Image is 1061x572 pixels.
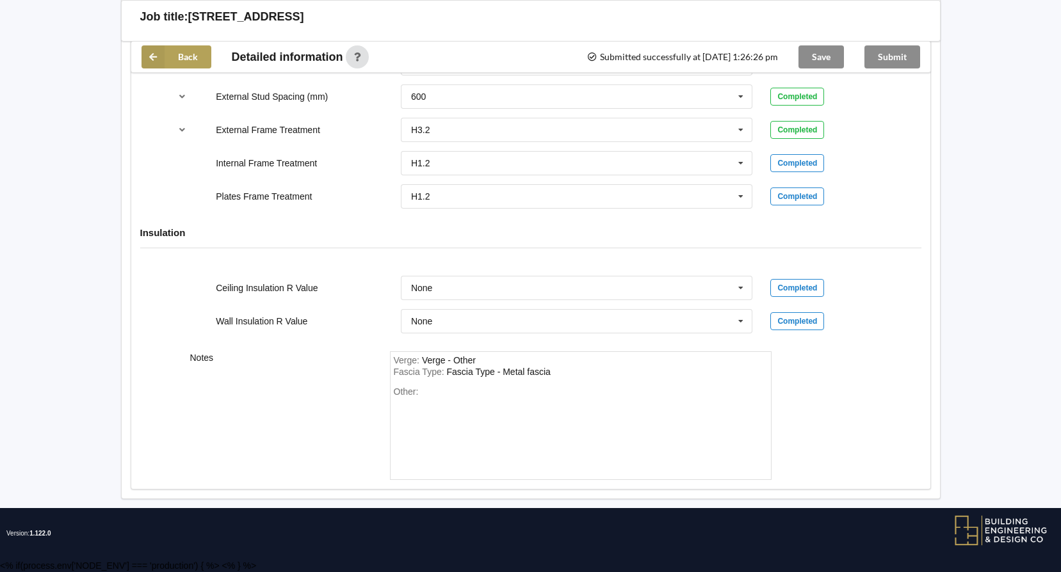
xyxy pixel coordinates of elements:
div: 600 [411,92,426,101]
form: notes-field [390,351,772,480]
button: Back [142,45,211,68]
div: Completed [770,121,824,139]
button: reference-toggle [170,85,195,108]
div: Completed [770,154,824,172]
div: Verge [422,355,476,365]
div: Completed [770,187,824,205]
span: Version: [6,508,51,559]
div: Completed [770,279,824,297]
img: BEDC logo [954,514,1048,546]
span: Fascia Type : [394,367,447,377]
div: FasciaType [447,367,551,377]
label: Ceiling Insulation R Value [216,283,318,293]
div: Notes [181,351,381,480]
label: External Stud Spacing (mm) [216,91,328,102]
div: None [411,317,432,326]
button: reference-toggle [170,118,195,141]
div: Completed [770,312,824,330]
h4: Insulation [140,226,921,239]
span: Submitted successfully at [DATE] 1:26:26 pm [587,52,777,61]
span: Verge : [394,355,422,365]
div: H1.2 [411,159,430,168]
div: H3.2 [411,125,430,134]
span: 1.122.0 [29,530,51,537]
label: Plates Frame Treatment [216,191,312,202]
div: Completed [770,88,824,106]
span: Other: [394,386,419,397]
h3: [STREET_ADDRESS] [188,10,304,24]
div: H1.2 [411,192,430,201]
h3: Job title: [140,10,188,24]
label: Wall Insulation R Value [216,316,307,326]
div: None [411,283,432,292]
span: Detailed information [232,51,343,63]
label: Internal Frame Treatment [216,158,317,168]
label: External Frame Treatment [216,125,320,135]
